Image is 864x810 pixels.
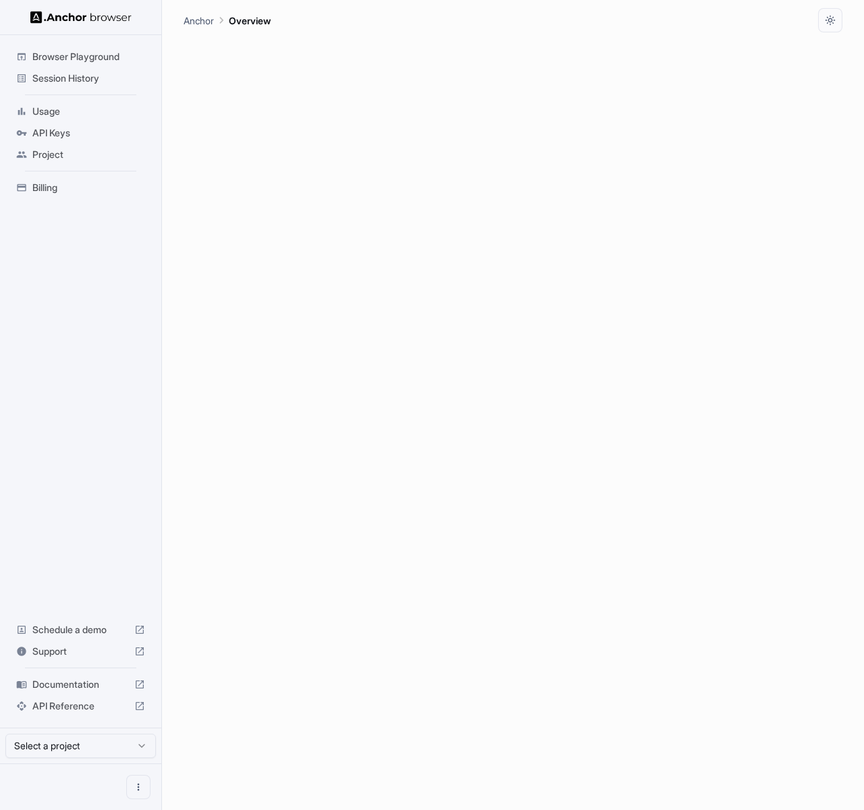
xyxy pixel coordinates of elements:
[11,674,151,695] div: Documentation
[11,619,151,641] div: Schedule a demo
[11,695,151,717] div: API Reference
[32,126,145,140] span: API Keys
[184,13,271,28] nav: breadcrumb
[11,122,151,144] div: API Keys
[32,181,145,194] span: Billing
[11,46,151,67] div: Browser Playground
[126,775,151,799] button: Open menu
[32,645,129,658] span: Support
[11,144,151,165] div: Project
[32,50,145,63] span: Browser Playground
[11,101,151,122] div: Usage
[30,11,132,24] img: Anchor Logo
[32,623,129,637] span: Schedule a demo
[229,13,271,28] p: Overview
[32,105,145,118] span: Usage
[32,699,129,713] span: API Reference
[11,177,151,198] div: Billing
[32,678,129,691] span: Documentation
[184,13,214,28] p: Anchor
[11,641,151,662] div: Support
[11,67,151,89] div: Session History
[32,148,145,161] span: Project
[32,72,145,85] span: Session History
